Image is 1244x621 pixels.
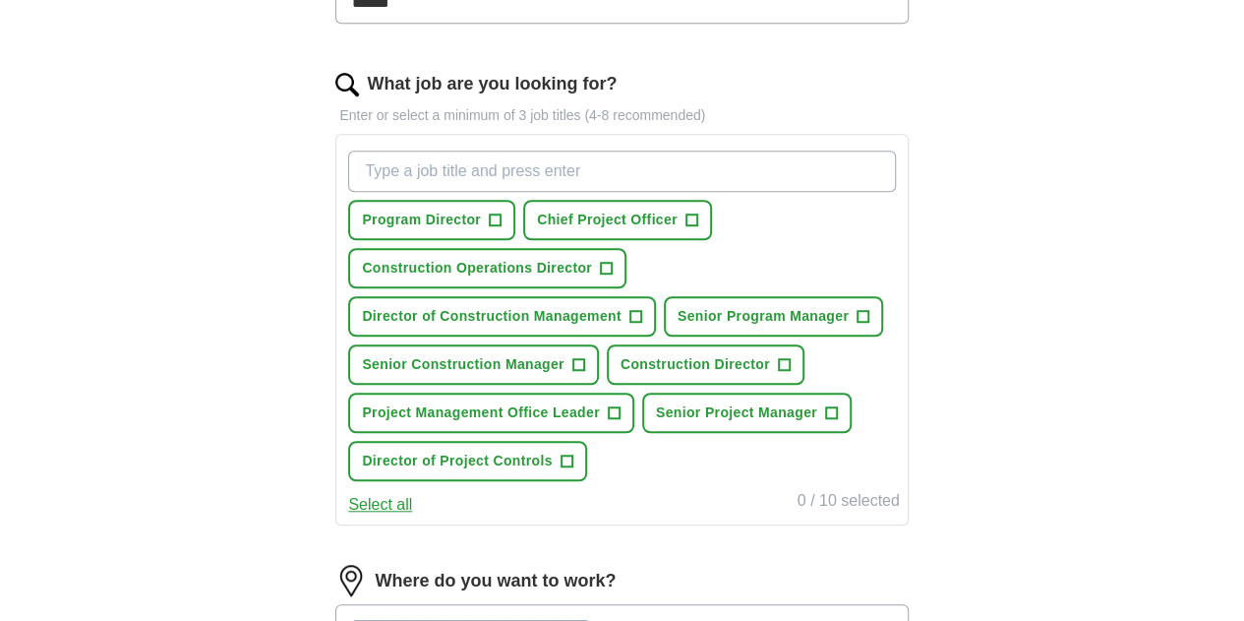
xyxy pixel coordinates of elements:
[348,344,598,385] button: Senior Construction Manager
[664,296,883,337] button: Senior Program Manager
[348,296,656,337] button: Director of Construction Management
[362,354,563,375] span: Senior Construction Manager
[642,393,852,433] button: Senior Project Manager
[335,565,367,596] img: location.png
[656,403,817,423] span: Senior Project Manager
[523,200,712,240] button: Chief Project Officer
[362,403,600,423] span: Project Management Office Leader
[348,200,515,240] button: Program Director
[335,73,359,96] img: search.png
[798,489,900,517] div: 0 / 10 selected
[678,306,849,327] span: Senior Program Manager
[362,306,622,327] span: Director of Construction Management
[362,258,592,279] span: Construction Operations Director
[375,568,616,594] label: Where do you want to work?
[348,393,634,433] button: Project Management Office Leader
[335,105,908,126] p: Enter or select a minimum of 3 job titles (4-8 recommended)
[362,451,552,471] span: Director of Project Controls
[621,354,770,375] span: Construction Director
[348,441,586,481] button: Director of Project Controls
[348,151,895,192] input: Type a job title and press enter
[348,493,412,517] button: Select all
[367,71,617,97] label: What job are you looking for?
[537,210,678,230] span: Chief Project Officer
[607,344,804,385] button: Construction Director
[362,210,481,230] span: Program Director
[348,248,626,288] button: Construction Operations Director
